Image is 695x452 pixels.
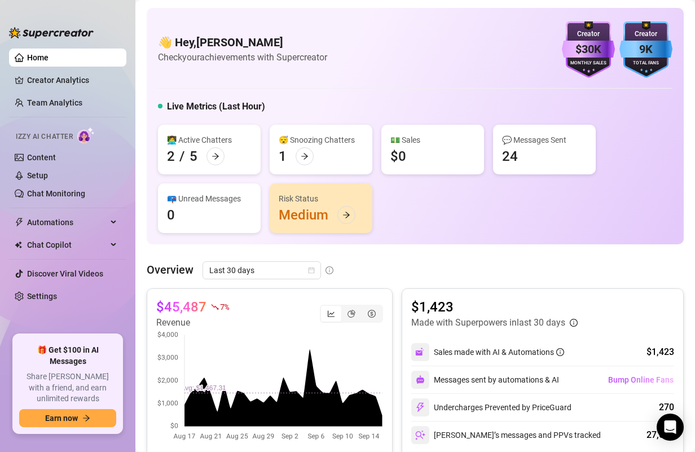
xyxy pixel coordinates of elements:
article: Revenue [156,316,228,330]
span: Earn now [45,414,78,423]
div: Undercharges Prevented by PriceGuard [411,398,571,416]
img: Chat Copilot [15,241,22,249]
a: Settings [27,292,57,301]
div: 5 [190,147,197,165]
span: info-circle [556,348,564,356]
h4: 👋 Hey, [PERSON_NAME] [158,34,327,50]
span: arrow-right [301,152,309,160]
span: Bump Online Fans [608,375,674,384]
span: thunderbolt [15,218,24,227]
div: 9K [619,41,672,58]
div: 24 [502,147,518,165]
h5: Live Metrics (Last Hour) [167,100,265,113]
span: fall [211,303,219,311]
div: Messages sent by automations & AI [411,371,559,389]
img: AI Chatter [77,127,95,143]
span: dollar-circle [368,310,376,318]
div: 😴 Snoozing Chatters [279,134,363,146]
div: 2 [167,147,175,165]
a: Creator Analytics [27,71,117,89]
div: Open Intercom Messenger [657,414,684,441]
span: Izzy AI Chatter [16,131,73,142]
div: Total Fans [619,60,672,67]
div: Creator [619,29,672,40]
span: info-circle [570,319,578,327]
img: svg%3e [416,375,425,384]
div: 270 [659,401,674,414]
div: $1,423 [646,345,674,359]
span: calendar [308,267,315,274]
a: Content [27,153,56,162]
span: Automations [27,213,107,231]
span: Share [PERSON_NAME] with a friend, and earn unlimited rewards [19,371,116,405]
div: $0 [390,147,406,165]
div: $30K [562,41,615,58]
div: 👩‍💻 Active Chatters [167,134,252,146]
div: 27,699 [646,428,674,442]
a: Chat Monitoring [27,189,85,198]
span: info-circle [325,266,333,274]
span: 7 % [220,301,228,312]
span: pie-chart [347,310,355,318]
article: Overview [147,261,193,278]
a: Setup [27,171,48,180]
span: arrow-right [212,152,219,160]
div: 💵 Sales [390,134,475,146]
div: Monthly Sales [562,60,615,67]
img: purple-badge-B9DA21FR.svg [562,21,615,78]
article: Check your achievements with Supercreator [158,50,327,64]
div: 💬 Messages Sent [502,134,587,146]
a: Home [27,53,49,62]
div: Sales made with AI & Automations [434,346,564,358]
img: logo-BBDzfeDw.svg [9,27,94,38]
span: line-chart [327,310,335,318]
img: blue-badge-DgoSNQY1.svg [619,21,672,78]
span: Chat Copilot [27,236,107,254]
a: Discover Viral Videos [27,269,103,278]
img: svg%3e [415,402,425,412]
div: 0 [167,206,175,224]
div: 1 [279,147,287,165]
article: Made with Superpowers in last 30 days [411,316,565,330]
article: $45,487 [156,298,206,316]
span: arrow-right [342,211,350,219]
img: svg%3e [415,430,425,440]
img: svg%3e [415,347,425,357]
span: Last 30 days [209,262,314,279]
article: $1,423 [411,298,578,316]
div: [PERSON_NAME]’s messages and PPVs tracked [411,426,601,444]
div: 📪 Unread Messages [167,192,252,205]
button: Earn nowarrow-right [19,409,116,427]
div: segmented control [320,305,383,323]
a: Team Analytics [27,98,82,107]
button: Bump Online Fans [608,371,674,389]
div: Creator [562,29,615,40]
div: Risk Status [279,192,363,205]
span: 🎁 Get $100 in AI Messages [19,345,116,367]
span: arrow-right [82,414,90,422]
